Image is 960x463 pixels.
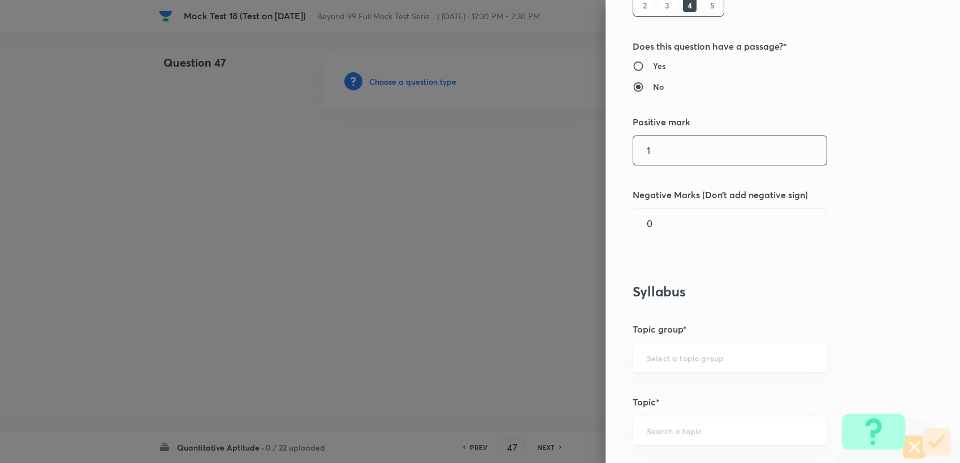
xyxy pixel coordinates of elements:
[820,430,823,432] button: Open
[633,322,895,336] h5: Topic group*
[633,188,895,202] h5: Negative Marks (Don’t add negative sign)
[633,40,895,53] h5: Does this question have a passage?*
[820,357,823,359] button: Open
[633,283,895,300] h3: Syllabus
[647,425,813,436] input: Search a topic
[633,115,895,129] h5: Positive mark
[633,136,827,165] input: Positive marks
[653,60,665,72] h6: Yes
[653,81,664,93] h6: No
[633,395,895,409] h5: Topic*
[633,209,827,238] input: Negative marks
[647,352,813,363] input: Select a topic group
